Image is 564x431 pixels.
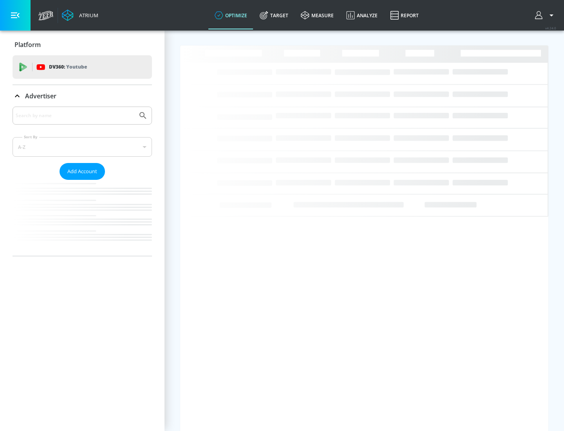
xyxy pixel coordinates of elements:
p: Advertiser [25,92,56,100]
p: Youtube [66,63,87,71]
a: Report [384,1,425,29]
input: Search by name [16,110,134,121]
a: Atrium [62,9,98,21]
label: Sort By [22,134,39,139]
a: Target [253,1,295,29]
p: Platform [14,40,41,49]
a: optimize [208,1,253,29]
a: Analyze [340,1,384,29]
div: Advertiser [13,107,152,256]
div: Platform [13,34,152,56]
button: Add Account [60,163,105,180]
div: DV360: Youtube [13,55,152,79]
a: measure [295,1,340,29]
span: v 4.24.0 [545,26,556,30]
div: Atrium [76,12,98,19]
span: Add Account [67,167,97,176]
nav: list of Advertiser [13,180,152,256]
p: DV360: [49,63,87,71]
div: Advertiser [13,85,152,107]
div: A-Z [13,137,152,157]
